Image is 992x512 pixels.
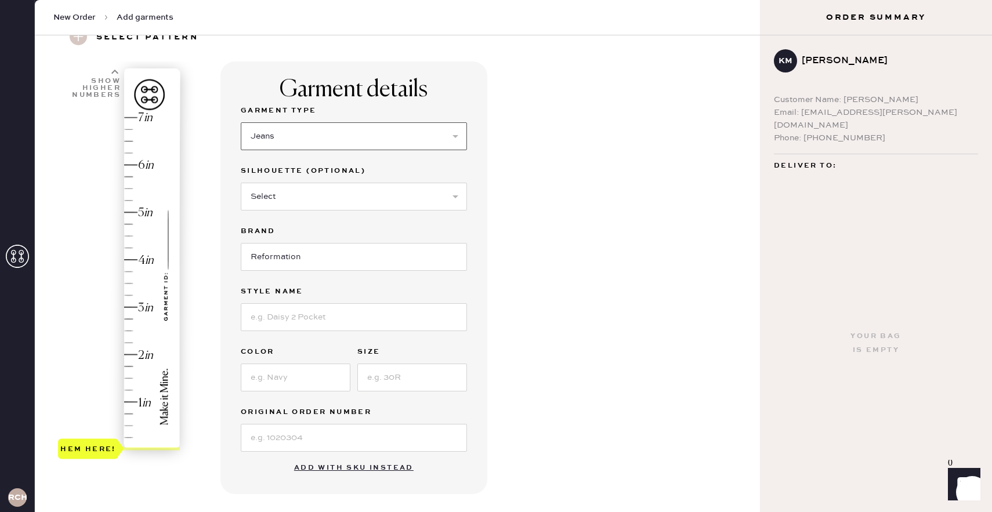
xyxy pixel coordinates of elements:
[241,345,350,359] label: Color
[117,12,173,23] span: Add garments
[241,224,467,238] label: Brand
[241,405,467,419] label: Original Order Number
[124,68,180,448] img: image
[774,93,978,106] div: Customer Name: [PERSON_NAME]
[774,159,837,173] span: Deliver to:
[774,106,978,132] div: Email: [EMAIL_ADDRESS][PERSON_NAME][DOMAIN_NAME]
[60,442,116,456] div: Hem here!
[802,54,969,68] div: [PERSON_NAME]
[357,345,467,359] label: Size
[241,285,467,299] label: Style name
[287,456,421,480] button: Add with SKU instead
[241,243,467,271] input: Brand name
[241,104,467,118] label: Garment Type
[774,173,978,202] div: [STREET_ADDRESS][PERSON_NAME] [GEOGRAPHIC_DATA] , MA 02474
[850,329,901,357] div: Your bag is empty
[138,110,144,126] div: 7
[357,364,467,391] input: e.g. 30R
[937,460,987,510] iframe: Front Chat
[241,164,467,178] label: Silhouette (optional)
[144,110,153,126] div: in
[241,424,467,452] input: e.g. 1020304
[8,493,27,502] h3: RCHA
[760,12,992,23] h3: Order Summary
[241,364,350,391] input: e.g. Navy
[241,303,467,331] input: e.g. Daisy 2 Pocket
[280,76,428,104] div: Garment details
[774,132,978,144] div: Phone: [PHONE_NUMBER]
[53,12,96,23] span: New Order
[71,78,121,99] div: Show higher numbers
[779,57,792,65] h3: KM
[96,28,198,48] h3: Select pattern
